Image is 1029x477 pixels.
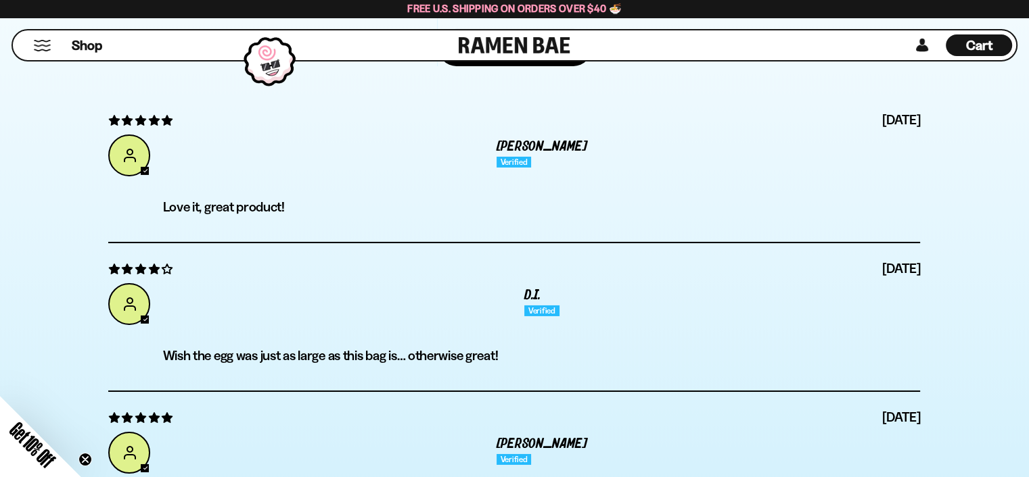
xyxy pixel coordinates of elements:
[162,347,920,364] p: Wish the egg was just as large as this bag is… otherwise great!
[966,37,992,53] span: Cart
[497,438,587,451] span: [PERSON_NAME]
[882,259,920,278] span: [DATE]
[108,110,173,129] span: 5 star review
[108,407,173,426] span: 5 star review
[6,418,59,471] span: Get 10% Off
[407,2,622,15] span: Free U.S. Shipping on Orders over $40 🍜
[33,40,51,51] button: Mobile Menu Trigger
[882,110,920,129] span: [DATE]
[162,199,920,216] p: Love it, great product!
[72,34,102,56] a: Shop
[524,289,541,302] span: D.I.
[882,407,920,426] span: [DATE]
[78,453,92,466] button: Close teaser
[108,259,173,278] span: 4 star review
[946,30,1012,60] a: Cart
[497,141,587,153] span: [PERSON_NAME]
[72,36,102,55] span: Shop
